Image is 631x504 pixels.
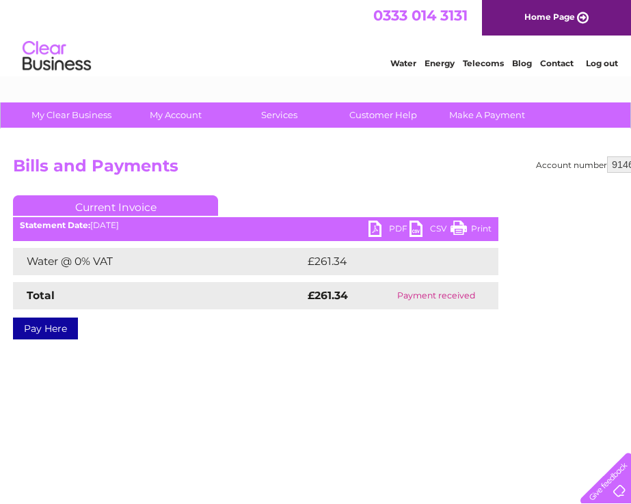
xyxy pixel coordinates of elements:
[540,58,574,68] a: Contact
[119,102,232,128] a: My Account
[13,195,218,216] a: Current Invoice
[22,36,92,77] img: logo.png
[20,220,90,230] b: Statement Date:
[13,248,304,275] td: Water @ 0% VAT
[451,221,492,240] a: Print
[373,7,468,24] a: 0333 014 3131
[13,221,498,230] div: [DATE]
[431,102,543,128] a: Make A Payment
[15,102,128,128] a: My Clear Business
[13,318,78,339] a: Pay Here
[308,289,348,302] strong: £261.34
[586,58,618,68] a: Log out
[223,102,336,128] a: Services
[425,58,455,68] a: Energy
[304,248,473,275] td: £261.34
[463,58,504,68] a: Telecoms
[390,58,416,68] a: Water
[374,282,498,309] td: Payment received
[512,58,532,68] a: Blog
[27,289,55,302] strong: Total
[327,102,440,128] a: Customer Help
[368,221,410,240] a: PDF
[410,221,451,240] a: CSV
